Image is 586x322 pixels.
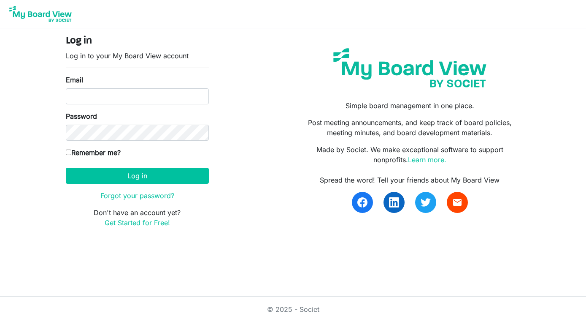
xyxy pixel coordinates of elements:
button: Log in [66,168,209,184]
img: twitter.svg [421,197,431,207]
img: facebook.svg [357,197,367,207]
label: Password [66,111,97,121]
p: Post meeting announcements, and keep track of board policies, meeting minutes, and board developm... [299,117,520,138]
img: My Board View Logo [7,3,74,25]
input: Remember me? [66,150,71,155]
img: my-board-view-societ.svg [327,42,493,94]
p: Simple board management in one place. [299,101,520,111]
h4: Log in [66,35,209,47]
a: Forgot your password? [100,191,174,200]
a: Learn more. [408,156,446,164]
a: Get Started for Free! [105,218,170,227]
p: Log in to your My Board View account [66,51,209,61]
span: email [452,197,462,207]
img: linkedin.svg [389,197,399,207]
p: Made by Societ. We make exceptional software to support nonprofits. [299,145,520,165]
p: Don't have an account yet? [66,207,209,228]
a: email [447,192,468,213]
label: Email [66,75,83,85]
label: Remember me? [66,147,121,158]
div: Spread the word! Tell your friends about My Board View [299,175,520,185]
a: © 2025 - Societ [267,305,319,314]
